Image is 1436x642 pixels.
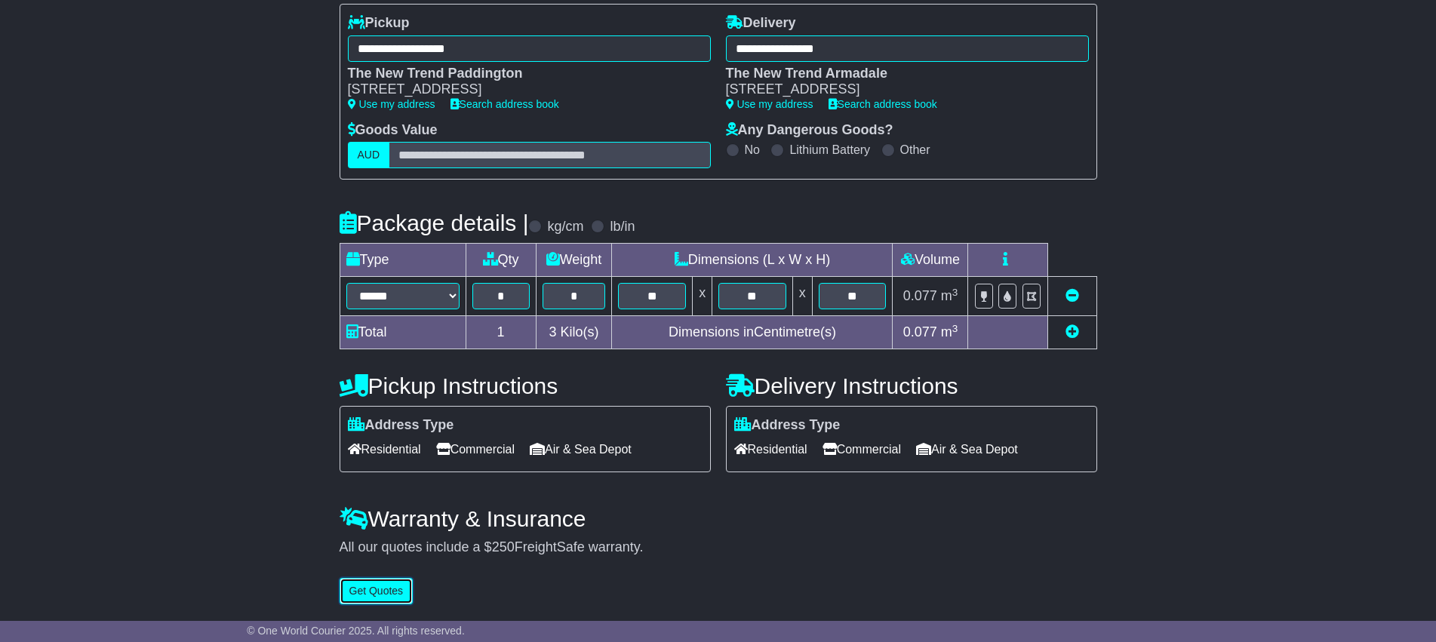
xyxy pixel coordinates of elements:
td: Total [340,316,466,349]
label: Lithium Battery [789,143,870,157]
span: Air & Sea Depot [916,438,1018,461]
span: 3 [549,324,556,339]
span: m [941,288,958,303]
label: Pickup [348,15,410,32]
td: Kilo(s) [536,316,612,349]
label: kg/cm [547,219,583,235]
td: Qty [466,244,536,277]
span: 0.077 [903,324,937,339]
td: x [792,277,812,316]
div: All our quotes include a $ FreightSafe warranty. [340,539,1097,556]
label: Any Dangerous Goods? [726,122,893,139]
h4: Package details | [340,210,529,235]
span: © One World Courier 2025. All rights reserved. [247,625,465,637]
sup: 3 [952,323,958,334]
label: Delivery [726,15,796,32]
a: Add new item [1065,324,1079,339]
td: Dimensions (L x W x H) [612,244,893,277]
span: m [941,324,958,339]
div: The New Trend Armadale [726,66,1074,82]
span: 0.077 [903,288,937,303]
div: The New Trend Paddington [348,66,696,82]
h4: Warranty & Insurance [340,506,1097,531]
label: No [745,143,760,157]
td: Dimensions in Centimetre(s) [612,316,893,349]
span: Air & Sea Depot [530,438,632,461]
span: Commercial [436,438,515,461]
label: Other [900,143,930,157]
td: 1 [466,316,536,349]
td: Volume [893,244,968,277]
div: [STREET_ADDRESS] [348,81,696,98]
label: lb/in [610,219,635,235]
h4: Pickup Instructions [340,373,711,398]
button: Get Quotes [340,578,414,604]
sup: 3 [952,287,958,298]
a: Search address book [829,98,937,110]
h4: Delivery Instructions [726,373,1097,398]
a: Remove this item [1065,288,1079,303]
a: Search address book [450,98,559,110]
td: Weight [536,244,612,277]
a: Use my address [348,98,435,110]
label: Address Type [734,417,841,434]
span: Residential [734,438,807,461]
a: Use my address [726,98,813,110]
span: Commercial [823,438,901,461]
span: Residential [348,438,421,461]
label: Address Type [348,417,454,434]
label: AUD [348,142,390,168]
label: Goods Value [348,122,438,139]
td: Type [340,244,466,277]
td: x [693,277,712,316]
span: 250 [492,539,515,554]
div: [STREET_ADDRESS] [726,81,1074,98]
